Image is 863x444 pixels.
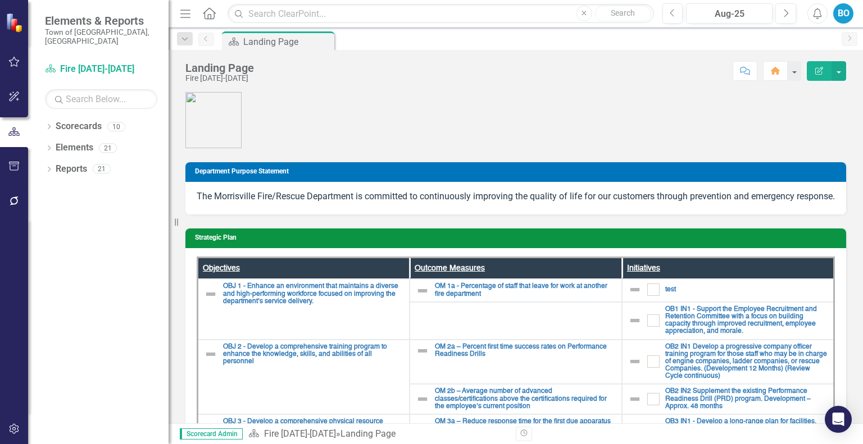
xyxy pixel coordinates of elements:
img: Fire%20Rescue%20Logo.png [185,92,242,148]
img: Not Defined [628,355,642,368]
div: » [248,428,507,441]
a: OBJ 1 - Enhance an environment that maintains a diverse and high-performing workforce focused on ... [223,283,403,305]
button: Search [595,6,651,21]
div: 21 [99,143,117,153]
td: Double-Click to Edit Right Click for Context Menu [622,384,834,414]
div: Landing Page [243,35,331,49]
img: Not Defined [204,347,217,361]
img: Not Defined [416,344,429,358]
input: Search Below... [45,89,157,109]
img: Not Defined [416,392,429,406]
div: Fire [DATE]-[DATE] [185,74,254,83]
h3: Strategic Plan [195,234,841,241]
a: OM 3a – Reduce response time for the first due apparatus to emergencies [435,418,616,433]
button: BO [833,3,853,24]
td: Double-Click to Edit Right Click for Context Menu [410,384,622,414]
img: ClearPoint Strategy [6,13,25,33]
span: Scorecard Admin [180,428,243,440]
a: OB2 IN1 Develop a progressive company officer training program for those staff who may be in char... [665,344,828,381]
td: Double-Click to Edit Right Click for Context Menu [622,302,834,340]
div: 21 [93,164,111,174]
div: Landing Page [185,62,254,74]
img: Not Defined [204,423,217,436]
a: OM 2b – Average number of advanced classes/certifications above the certifications required for t... [435,388,616,410]
a: Elements [56,141,93,154]
div: Aug-25 [690,7,769,21]
a: OB1 IN1 - Support the Employee Recruitment and Retention Committee with a focus on building capac... [665,306,828,336]
td: Double-Click to Edit Right Click for Context Menu [622,279,834,301]
a: Fire [DATE]-[DATE] [264,428,336,439]
a: OM 2a – Percent first time success rates on Performance Readiness Drills [435,344,616,358]
a: Scorecards [56,120,102,133]
a: test [665,286,828,294]
button: Aug-25 [686,3,773,24]
a: OM 1a - Percentage of staff that leave for work at another fire department [435,283,616,297]
img: Not Defined [628,283,642,296]
input: Search ClearPoint... [228,4,653,24]
td: Double-Click to Edit Right Click for Context Menu [622,340,834,385]
p: The Morrisville Fire/Rescue Department is committed to continuously improving the quality of life... [197,190,835,203]
small: Town of [GEOGRAPHIC_DATA], [GEOGRAPHIC_DATA] [45,28,157,46]
td: Double-Click to Edit Right Click for Context Menu [410,340,622,385]
a: Fire [DATE]-[DATE] [45,63,157,76]
td: Double-Click to Edit Right Click for Context Menu [410,279,622,301]
div: Landing Page [340,428,396,439]
a: OBJ 2 - Develop a comprehensive training program to enhance the knowledge, skills, and abilities ... [223,344,403,366]
span: Search [611,8,635,17]
td: Double-Click to Edit Right Click for Context Menu [198,340,410,415]
h3: Department Purpose Statement [195,168,841,175]
div: 10 [107,122,125,131]
a: Reports [56,163,87,176]
img: Not Defined [416,284,429,297]
div: Open Intercom Messenger [825,406,852,433]
span: Elements & Reports [45,14,157,28]
td: Double-Click to Edit Right Click for Context Menu [198,279,410,339]
a: OBJ 3 - Develop a comprehensive physical resource management plan to improve system capacity and ... [223,418,403,441]
img: Not Defined [416,419,429,432]
img: Not Defined [204,287,217,301]
a: OB2 IN2 Supplement the existing Performance Readiness Drill (PRD) program. Development – Approx. ... [665,388,828,410]
img: Not Defined [628,314,642,327]
img: Not Defined [628,392,642,406]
